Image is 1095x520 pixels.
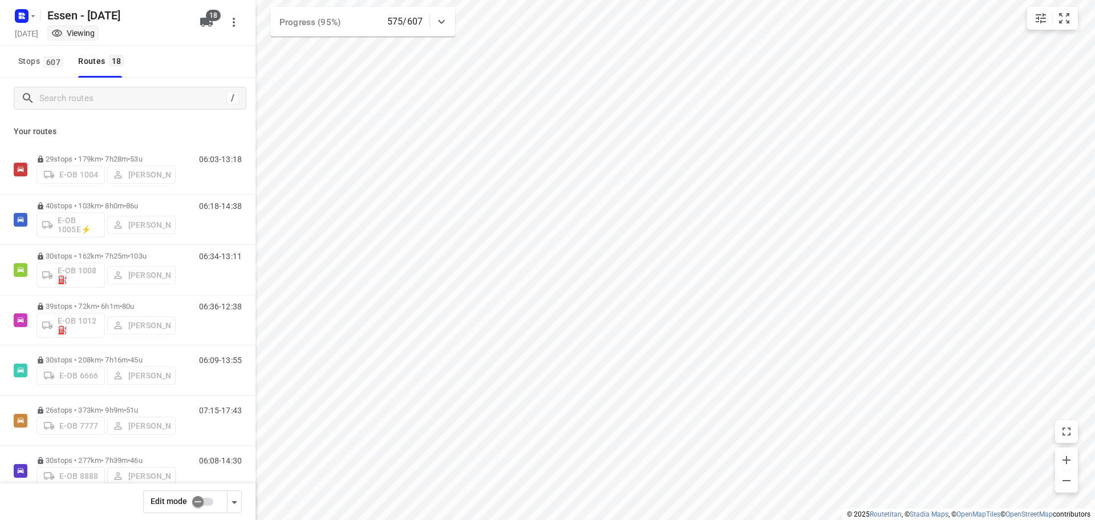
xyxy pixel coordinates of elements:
[122,302,134,311] span: 80u
[130,252,147,260] span: 103u
[1053,7,1076,30] button: Fit zoom
[199,252,242,261] p: 06:34-13:11
[126,406,138,414] span: 51u
[279,17,340,27] span: Progress (95%)
[36,201,176,210] p: 40 stops • 103km • 8h0m
[199,201,242,211] p: 06:18-14:38
[1005,510,1053,518] a: OpenStreetMap
[199,406,242,415] p: 07:15-17:43
[109,55,124,66] span: 18
[1027,7,1078,30] div: small contained button group
[270,7,455,37] div: Progress (95%)575/607
[43,56,63,67] span: 607
[18,54,67,68] span: Stops
[128,155,130,163] span: •
[195,11,218,34] button: 18
[222,11,245,34] button: More
[36,252,176,260] p: 30 stops • 162km • 7h25m
[126,201,138,210] span: 86u
[130,456,142,465] span: 46u
[387,15,423,29] p: 575/607
[870,510,902,518] a: Routetitan
[151,497,187,506] span: Edit mode
[206,10,221,21] span: 18
[1029,7,1052,30] button: Map settings
[847,510,1090,518] li: © 2025 , © , © © contributors
[199,456,242,465] p: 06:08-14:30
[51,27,95,39] div: You are currently in view mode. To make any changes, go to edit project.
[36,302,176,311] p: 39 stops • 72km • 6h1m
[199,302,242,311] p: 06:36-12:38
[130,356,142,364] span: 45u
[124,201,126,210] span: •
[226,92,239,104] div: /
[36,456,176,465] p: 30 stops • 277km • 7h39m
[199,155,242,164] p: 06:03-13:18
[910,510,948,518] a: Stadia Maps
[128,356,130,364] span: •
[36,155,176,163] p: 29 stops • 179km • 7h28m
[36,406,176,414] p: 26 stops • 373km • 9h9m
[128,252,130,260] span: •
[36,356,176,364] p: 30 stops • 208km • 7h16m
[78,54,127,68] div: Routes
[14,126,242,138] p: Your routes
[124,406,126,414] span: •
[956,510,1000,518] a: OpenMapTiles
[128,456,130,465] span: •
[199,356,242,365] p: 06:09-13:55
[39,90,226,107] input: Search routes
[120,302,122,311] span: •
[130,155,142,163] span: 53u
